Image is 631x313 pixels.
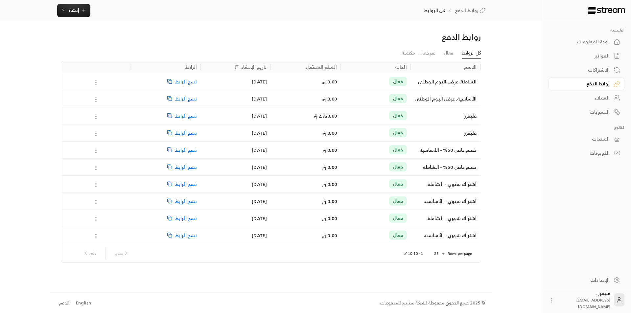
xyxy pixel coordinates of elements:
div: 0.00 [275,73,337,90]
a: روابط الدفع [455,7,488,14]
div: فليفرز [415,107,477,124]
span: نسخ الرابط [175,90,197,107]
div: الشاملة, عرض اليوم الوطني [415,73,477,90]
a: الدعم [57,297,72,309]
a: المنتجات [549,133,624,145]
button: إنشاء [57,4,90,17]
span: نسخ الرابط [175,176,197,192]
a: العملاء [549,92,624,104]
span: نسخ الرابط [175,210,197,227]
p: كل الروابط [424,7,445,14]
div: © 2025 جميع الحقوق محفوظة لشركة ستريم للمدفوعات. [380,300,485,306]
div: المنتجات [557,136,610,142]
div: الاشتراكات [557,67,610,73]
div: 2,720.00 [275,107,337,124]
span: فعال [393,112,403,119]
div: 0.00 [275,176,337,192]
span: فعال [393,146,403,153]
a: الإعدادات [549,274,624,286]
div: الأساسية, عرض اليوم الوطني [415,90,477,107]
div: الرابط [185,63,197,71]
span: نسخ الرابط [175,107,197,124]
span: فعال [393,215,403,221]
div: English [76,300,91,306]
nav: breadcrumb [424,7,487,14]
span: [EMAIL_ADDRESS][DOMAIN_NAME] [576,297,610,310]
button: Sort [233,63,241,71]
div: الفواتير [557,53,610,59]
p: Rows per page: [447,251,472,256]
a: الفواتير [549,50,624,62]
div: [DATE] [205,159,267,175]
div: لوحة المعلومات [557,38,610,45]
div: الإعدادات [557,277,610,283]
p: كتالوج [549,125,624,130]
div: المبلغ المحصّل [306,63,337,71]
a: الاشتراكات [549,63,624,76]
div: الكوبونات [557,150,610,156]
a: كل الروابط [462,47,481,59]
a: لوحة المعلومات [549,35,624,48]
div: [DATE] [205,227,267,244]
span: نسخ الرابط [175,142,197,158]
span: فعال [393,198,403,204]
div: 0.00 [275,159,337,175]
div: 0.00 [275,90,337,107]
div: خصم خاص 50% - الأساسية [415,142,477,158]
div: 0.00 [275,193,337,210]
div: [DATE] [205,176,267,192]
span: نسخ الرابط [175,159,197,175]
a: التسويات [549,105,624,118]
a: غير فعال [419,47,435,59]
div: خصم خاص 50% - الشاملة [415,159,477,175]
span: نسخ الرابط [175,193,197,210]
div: فليفرز . [559,290,610,310]
p: الرئيسية [549,28,624,33]
div: 0.00 [275,227,337,244]
div: اشتراك شهري - الشاملة [415,210,477,227]
div: 0.00 [275,124,337,141]
div: [DATE] [205,193,267,210]
div: [DATE] [205,210,267,227]
span: فعال [393,232,403,238]
a: الكوبونات [549,147,624,160]
div: [DATE] [205,124,267,141]
div: [DATE] [205,90,267,107]
div: 25 [431,250,447,258]
span: نسخ الرابط [175,73,197,90]
div: [DATE] [205,142,267,158]
div: 0.00 [275,142,337,158]
div: 0.00 [275,210,337,227]
span: فعال [393,129,403,136]
div: التسويات [557,109,610,115]
img: Logo [587,7,626,14]
span: إنشاء [68,6,79,14]
span: فعال [393,95,403,102]
a: فعال [444,47,453,59]
div: فليفرز [415,124,477,141]
span: فعال [393,164,403,170]
span: فعال [393,181,403,187]
p: 1–10 of 10 [404,251,423,256]
div: روابط الدفع [345,32,481,42]
a: مكتملة [402,47,415,59]
div: اشتراك شهري - الأساسية [415,227,477,244]
div: اشتراك سنوي - الأساسية [415,193,477,210]
div: العملاء [557,95,610,101]
div: اشتراك سنوي - الشاملة [415,176,477,192]
span: نسخ الرابط [175,227,197,244]
a: روابط الدفع [549,78,624,90]
span: فعال [393,78,403,85]
div: الحالة [395,63,407,71]
div: تاريخ الإنشاء [241,63,267,71]
div: [DATE] [205,73,267,90]
div: روابط الدفع [557,80,610,87]
div: الاسم [464,63,477,71]
span: نسخ الرابط [175,124,197,141]
div: [DATE] [205,107,267,124]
